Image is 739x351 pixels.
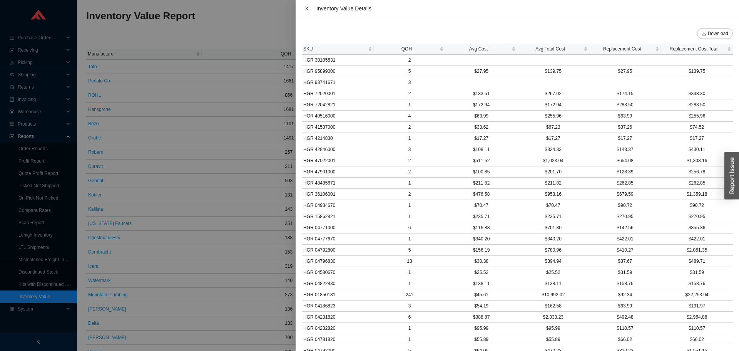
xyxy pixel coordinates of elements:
[374,211,446,222] td: 1
[662,45,726,53] span: Replacement Cost Total
[445,200,517,211] td: $70.47
[445,334,517,345] td: $55.89
[302,44,374,55] th: SKU sortable
[589,144,661,155] td: $143.37
[589,189,661,200] td: $679.59
[589,155,661,166] td: $654.08
[374,289,446,301] td: 241
[445,66,517,77] td: $27.95
[445,222,517,233] td: $116.88
[591,45,654,53] span: Replacement Cost
[661,222,733,233] td: $855.36
[445,278,517,289] td: $138.11
[517,66,589,77] td: $139.75
[302,99,374,111] td: HGR 72042821
[302,233,374,245] td: HGR 04777670
[374,301,446,312] td: 3
[374,66,446,77] td: 5
[661,133,733,144] td: $17.27
[445,111,517,122] td: $63.99
[374,88,446,99] td: 2
[374,133,446,144] td: 1
[661,200,733,211] td: $90.72
[661,211,733,222] td: $270.95
[302,256,374,267] td: HGR 04796830
[589,278,661,289] td: $158.76
[517,155,589,166] td: $1,023.04
[374,312,446,323] td: 6
[517,301,589,312] td: $162.58
[519,45,582,53] span: Avg Total Cost
[374,55,446,66] td: 2
[661,166,733,178] td: $256.78
[517,122,589,133] td: $67.23
[302,55,374,66] td: HGR 30105531
[661,66,733,77] td: $139.75
[303,45,366,53] span: SKU
[445,155,517,166] td: $511.52
[374,256,446,267] td: 13
[517,178,589,189] td: $211.82
[517,166,589,178] td: $201.70
[661,99,733,111] td: $283.50
[302,278,374,289] td: HGR 04822830
[302,211,374,222] td: HGR 15862821
[589,256,661,267] td: $37.67
[374,278,446,289] td: 1
[708,30,728,37] span: Download
[374,77,446,88] td: 3
[661,178,733,189] td: $262.85
[589,289,661,301] td: $92.34
[374,267,446,278] td: 1
[302,222,374,233] td: HGR 04771000
[589,178,661,189] td: $262.85
[589,88,661,99] td: $174.15
[302,88,374,99] td: HGR 72020001
[445,144,517,155] td: $108.11
[661,323,733,334] td: $110.57
[302,122,374,133] td: HGR 41537000
[302,301,374,312] td: HGR 04186823
[445,312,517,323] td: $388.87
[445,99,517,111] td: $172.94
[302,66,374,77] td: HGR 95899000
[517,245,589,256] td: $780.96
[302,5,312,12] button: Close
[589,222,661,233] td: $142.56
[517,133,589,144] td: $17.27
[302,144,374,155] td: HGR 42846000
[374,178,446,189] td: 1
[661,245,733,256] td: $2,051.35
[445,211,517,222] td: $235.71
[589,44,661,55] th: Replacement Cost sortable
[374,245,446,256] td: 5
[302,111,374,122] td: HGR 40516000
[517,144,589,155] td: $324.33
[517,256,589,267] td: $394.94
[517,44,589,55] th: Avg Total Cost sortable
[374,144,446,155] td: 3
[445,323,517,334] td: $95.99
[304,6,309,11] span: close
[661,312,733,323] td: $2,954.88
[517,88,589,99] td: $267.02
[661,88,733,99] td: $348.30
[374,155,446,166] td: 2
[445,88,517,99] td: $133.51
[302,133,374,144] td: HGR 4214830
[375,45,438,53] span: QOH
[589,245,661,256] td: $410.27
[661,256,733,267] td: $489.71
[589,66,661,77] td: $27.95
[374,222,446,233] td: 6
[517,99,589,111] td: $172.94
[517,289,589,301] td: $10,992.02
[302,189,374,200] td: HGR 36106001
[445,133,517,144] td: $17.27
[445,44,517,55] th: Avg Cost sortable
[374,111,446,122] td: 4
[589,267,661,278] td: $31.59
[374,166,446,178] td: 2
[445,178,517,189] td: $211.82
[445,245,517,256] td: $156.19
